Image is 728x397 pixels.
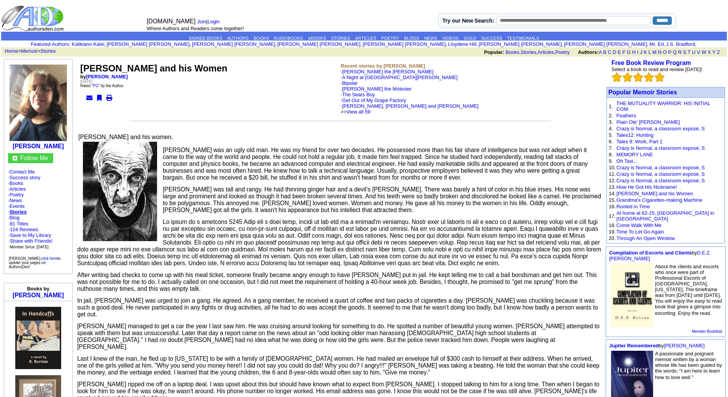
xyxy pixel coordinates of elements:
a: Tales12: Hunting [616,132,653,138]
font: · · · · · · · · · [8,169,68,250]
a: [PERSON_NAME] [13,143,64,149]
font: i [106,42,107,47]
a: M [652,49,657,55]
a: [PERSON_NAME] [PERSON_NAME] [479,41,562,47]
a: Login [208,19,220,24]
font: 5. [609,132,613,138]
a: [PERSON_NAME] the Molester [342,86,412,92]
font: · · [8,221,53,250]
font: · [341,80,479,115]
span: Lo ipsum do s ametcons 5245 Adip eli s doei temp, incidi ut lab etd ma a enimad'm veniamqu. Nostr... [77,219,601,266]
a: D.E.Z. [PERSON_NAME] [609,250,711,261]
font: About the clients and escorts who once were part of Professional Escorts of [GEOGRAPHIC_DATA], [U... [655,264,722,316]
font: i [276,42,277,47]
a: Crazy is Normal, a classroom exposé, S [616,171,705,177]
a: Crazy is Normal, a classroom exposé, S [616,165,705,170]
span: [PERSON_NAME] was tall and rangy. He had thinning ginger hair and a devil's [PERSON_NAME]. There ... [163,186,601,213]
font: Member Since: [DATE] [10,245,49,249]
font: 1. [609,104,613,109]
font: 9. [609,158,613,164]
a: A Night at [GEOGRAPHIC_DATA][PERSON_NAME] [342,75,457,80]
b: by [80,74,128,79]
a: ARTICLES [355,36,376,41]
img: bigemptystars.png [644,72,654,82]
b: Recent stories by [PERSON_NAME] [341,63,425,69]
font: : [31,41,70,47]
img: bigemptystars.png [623,72,632,82]
a: The Sears Boy [342,92,375,97]
font: [PERSON_NAME] and his Women [80,63,227,73]
a: G [627,49,631,55]
a: click here [41,256,57,261]
a: Books [10,180,23,186]
a: B [603,49,606,55]
a: Save to My Library [10,232,51,238]
span: Last I knew of the man, he fled up to [US_STATE] to be with a family of [DEMOGRAPHIC_DATA] women.... [77,355,600,376]
a: I [637,49,639,55]
font: 12. [609,178,616,183]
a: [PERSON_NAME] the [PERSON_NAME] [342,69,433,75]
font: [PERSON_NAME], to update your pages on AuthorsDen! [9,256,61,269]
a: Stories [10,209,27,215]
img: 74868.jpg [15,307,61,369]
span: [PERSON_NAME] managed to get a car the year I last saw him. He was cruising around looking for so... [77,323,600,350]
img: 66706.jpg [83,142,157,241]
font: 19. [609,229,616,235]
a: eBOOKS [308,36,326,41]
font: · [341,92,479,115]
img: 16402.jpg [10,65,67,141]
img: bigemptystars.png [612,72,622,82]
a: W [702,49,706,55]
font: 15. [609,197,616,203]
font: · · · [8,232,53,250]
a: THE MUTUALITY WARRIOR: HIS INITIAL COM [616,100,710,112]
font: 10. [609,165,616,170]
font: i [447,42,448,47]
font: Select a book to read and review [DATE]! [611,66,702,72]
a: Lloydene Hill [448,41,476,47]
font: [DOMAIN_NAME] [147,18,196,24]
font: 20. [609,235,616,241]
a: Tales 9: Work, Part 1 [616,139,662,144]
a: J.S. Bradford [666,41,695,47]
a: [PERSON_NAME] [86,74,128,79]
a: U [692,49,696,55]
a: BLOGS [404,36,419,41]
a: Get Out of My Grape Factory [342,97,406,103]
a: Kalikiano Kalei [72,41,104,47]
a: Share with Friends! [10,238,53,244]
font: 7. [609,145,613,151]
a: K [644,49,647,55]
a: S [683,49,686,55]
a: Articles [10,186,26,192]
a: Join [197,19,206,24]
a: SIGNED BOOKS [189,36,222,41]
a: Poetry [10,192,24,198]
font: i [649,42,649,47]
a: Free Book Review Program [611,60,691,66]
font: 2. [609,113,613,118]
a: PG [93,84,98,88]
a: P [668,49,671,55]
font: Popular Memoir Stories [608,89,677,96]
a: [PERSON_NAME] [13,292,64,298]
a: Crazy is Normal, a classroom exposé, S [616,178,705,183]
font: i [665,42,666,47]
font: · [341,75,479,115]
a: View all 59 [347,109,371,115]
a: [PERSON_NAME] [PERSON_NAME] [564,41,647,47]
img: 45820.jpg [611,264,653,327]
a: Jupiter Remembered [609,343,658,348]
font: , , , , , , , , , , [72,41,697,47]
span: In jail, [PERSON_NAME] was urged to join a gang. He agreed. As a gang member, he received a quart... [77,297,598,318]
a: BOOKS [253,36,269,41]
a: X [708,49,711,55]
font: Follow Me [20,155,48,161]
a: C [608,49,611,55]
img: shim.gif [38,303,39,306]
font: by [609,250,711,261]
